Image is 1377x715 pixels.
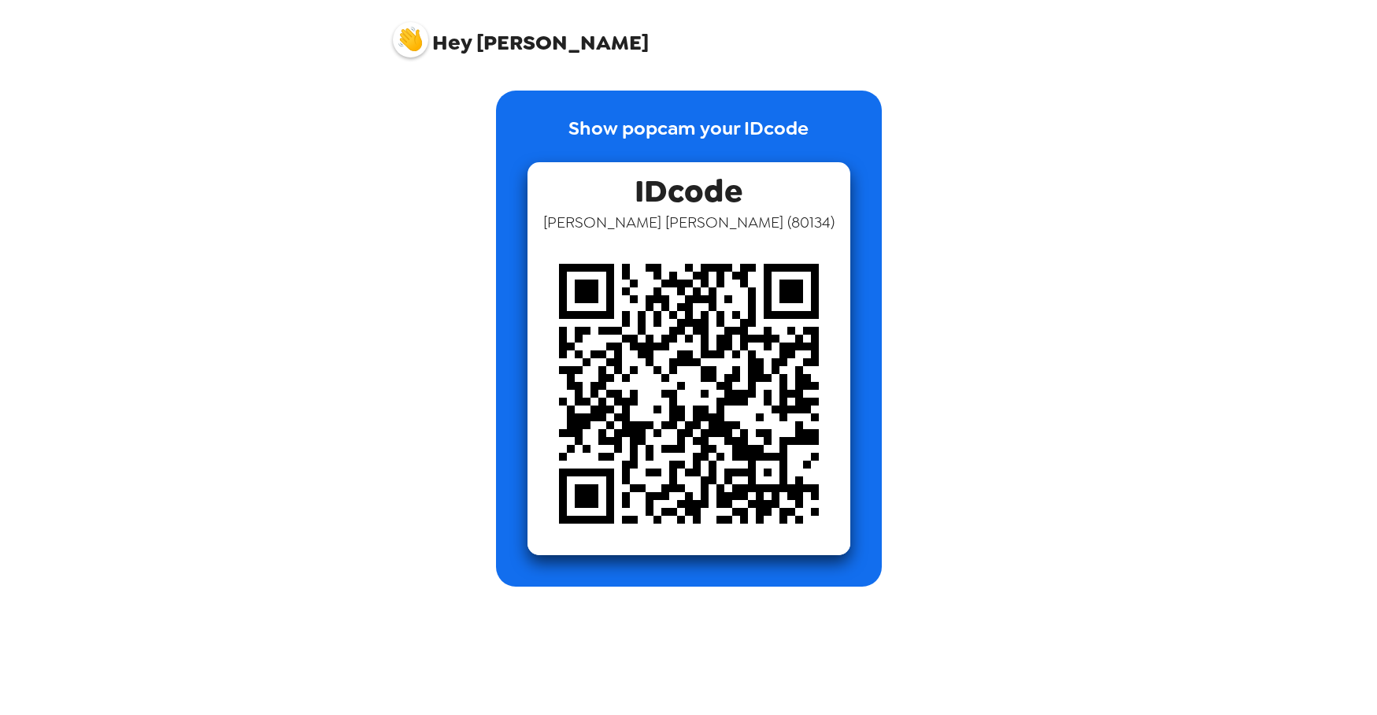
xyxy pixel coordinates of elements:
[635,162,742,212] span: IDcode
[432,28,472,57] span: Hey
[393,22,428,57] img: profile pic
[393,14,649,54] span: [PERSON_NAME]
[568,114,809,162] p: Show popcam your IDcode
[527,232,850,555] img: qr code
[543,212,835,232] span: [PERSON_NAME] [PERSON_NAME] ( 80134 )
